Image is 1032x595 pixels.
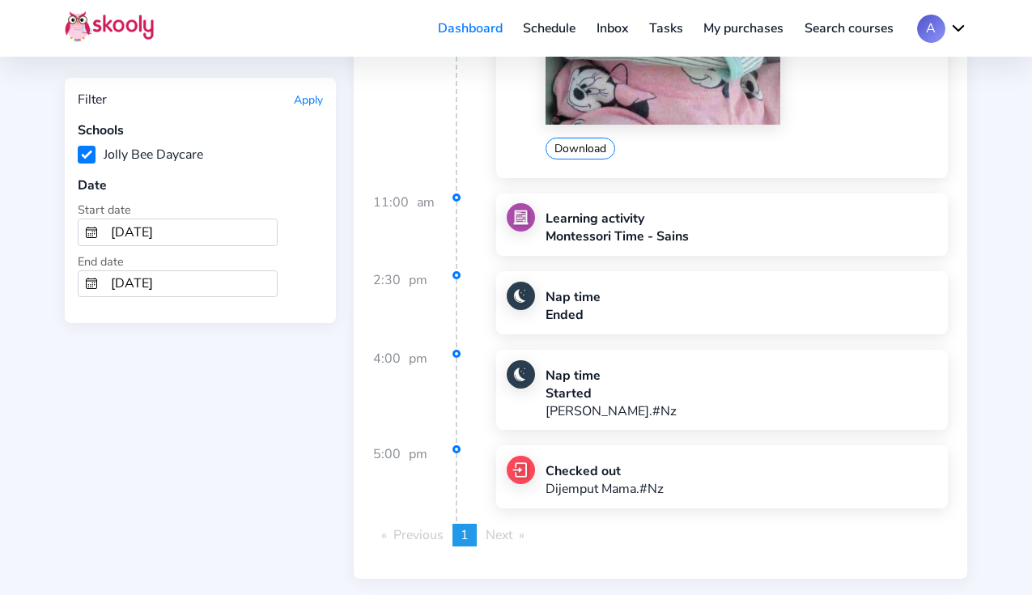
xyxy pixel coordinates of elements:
p: [PERSON_NAME].#Nz [546,402,677,420]
img: checkout.jpg [507,456,535,484]
span: Start date [78,202,131,218]
button: Apply [294,92,323,108]
a: Dashboard [427,15,513,41]
div: Started [546,385,677,402]
div: Filter [78,91,107,108]
img: nap.jpg [507,360,535,389]
div: Ended [546,306,601,324]
div: Learning activity [546,210,689,227]
span: Next [486,526,512,544]
label: Jolly Bee Daycare [78,146,203,164]
p: Dijemput Mama.#Nz [546,480,664,498]
div: Nap time [546,367,677,385]
span: 1 [461,526,469,544]
input: To Date [104,271,277,297]
button: calendar outline [79,219,104,245]
img: Skooly [65,11,154,42]
a: Tasks [639,15,694,41]
div: 2:30 [373,271,458,347]
div: pm [409,350,427,444]
button: Achevron down outline [917,15,967,43]
a: Inbox [586,15,639,41]
a: My purchases [693,15,794,41]
ion-icon: calendar outline [85,226,98,239]
div: 4:00 [373,350,458,444]
div: pm [409,445,427,521]
div: pm [409,271,427,347]
a: Search courses [794,15,904,41]
button: Download [546,138,615,159]
div: am [417,193,435,270]
div: 5:00 [373,445,458,521]
div: Montessori Time - Sains [546,227,689,245]
span: Previous [393,526,444,544]
img: learning.jpg [507,203,535,232]
div: Schools [78,121,323,139]
div: Nap time [546,288,601,306]
input: From Date [104,219,277,245]
ion-icon: calendar outline [85,277,98,290]
a: Schedule [513,15,587,41]
div: Date [78,176,323,194]
ul: Pagination [373,524,948,546]
button: calendar outline [79,271,104,297]
div: Checked out [546,462,664,480]
img: nap.jpg [507,282,535,310]
span: End date [78,253,124,270]
div: 11:00 [373,193,458,270]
